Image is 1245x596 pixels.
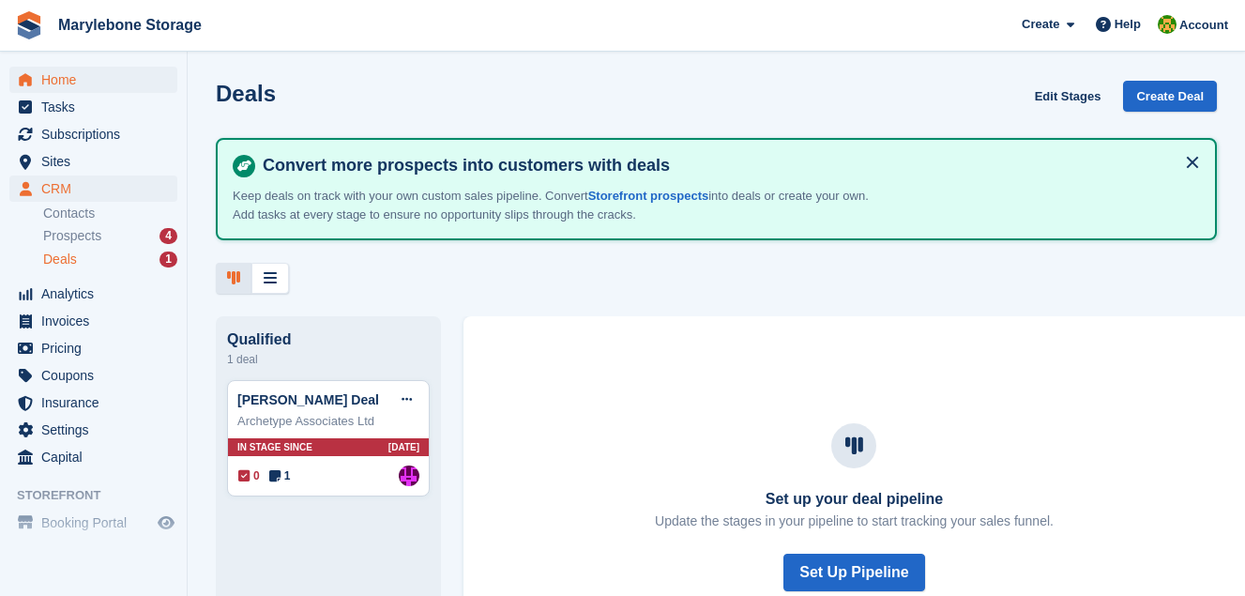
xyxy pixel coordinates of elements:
span: Settings [41,417,154,443]
img: Guy Warrillow [399,466,419,486]
a: menu [9,67,177,93]
a: Marylebone Storage [51,9,209,40]
span: [DATE] [388,440,419,454]
h3: Set up your deal pipeline [655,491,1054,508]
span: Prospects [43,227,101,245]
div: Archetype Associates Ltd [237,412,419,431]
span: Booking Portal [41,510,154,536]
a: Prospects 4 [43,226,177,246]
a: menu [9,390,177,416]
a: Create Deal [1123,81,1217,112]
a: menu [9,148,177,175]
a: Contacts [43,205,177,222]
span: Help [1115,15,1141,34]
a: Storefront prospects [588,189,709,203]
h4: Convert more prospects into customers with deals [255,155,1200,176]
span: Coupons [41,362,154,389]
span: Subscriptions [41,121,154,147]
span: Tasks [41,94,154,120]
img: stora-icon-8386f47178a22dfd0bd8f6a31ec36ba5ce8667c1dd55bd0f319d3a0aa187defe.svg [15,11,43,39]
span: Insurance [41,390,154,416]
a: [PERSON_NAME] Deal [237,392,379,407]
span: Pricing [41,335,154,361]
a: menu [9,335,177,361]
span: Sites [41,148,154,175]
p: Keep deals on track with your own custom sales pipeline. Convert into deals or create your own. A... [233,187,889,223]
span: 0 [238,467,260,484]
span: In stage since [237,440,312,454]
span: Create [1022,15,1059,34]
span: Analytics [41,281,154,307]
a: menu [9,444,177,470]
a: Deals 1 [43,250,177,269]
span: Deals [43,251,77,268]
a: menu [9,510,177,536]
span: Account [1179,16,1228,35]
span: Invoices [41,308,154,334]
a: menu [9,417,177,443]
img: Ernesto Castro [1158,15,1177,34]
button: Set Up Pipeline [783,554,924,591]
span: 1 [269,467,291,484]
h1: Deals [216,81,276,106]
a: menu [9,362,177,389]
span: Storefront [17,486,187,505]
a: menu [9,308,177,334]
span: Home [41,67,154,93]
span: CRM [41,176,154,202]
div: 1 deal [227,348,430,371]
a: menu [9,121,177,147]
span: Capital [41,444,154,470]
a: menu [9,176,177,202]
p: Update the stages in your pipeline to start tracking your sales funnel. [655,512,1054,531]
div: 4 [159,228,177,244]
div: Qualified [227,331,430,348]
a: Edit Stages [1027,81,1109,112]
div: 1 [159,252,177,267]
a: Preview store [155,512,177,534]
a: menu [9,281,177,307]
a: menu [9,94,177,120]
